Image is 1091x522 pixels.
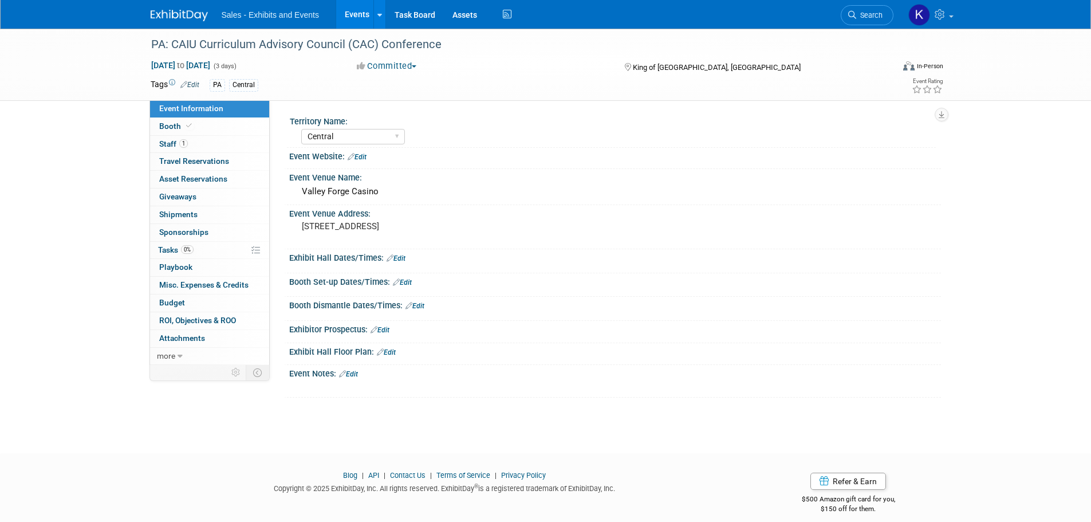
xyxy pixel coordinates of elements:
a: Refer & Earn [810,473,886,490]
button: Committed [353,60,421,72]
a: Edit [393,278,412,286]
span: to [175,61,186,70]
div: Booth Dismantle Dates/Times: [289,297,941,312]
a: Budget [150,295,269,312]
img: ExhibitDay [151,10,208,21]
span: | [427,471,435,480]
div: Exhibit Hall Dates/Times: [289,249,941,264]
span: | [381,471,388,480]
a: Asset Reservations [150,171,269,188]
a: Staff1 [150,136,269,153]
div: Territory Name: [290,113,936,127]
a: Shipments [150,206,269,223]
span: Attachments [159,333,205,343]
a: Playbook [150,259,269,276]
span: Sales - Exhibits and Events [222,10,319,19]
span: | [359,471,367,480]
a: Edit [387,254,405,262]
a: Edit [339,370,358,378]
span: Tasks [158,245,194,254]
span: Asset Reservations [159,174,227,183]
a: API [368,471,379,480]
i: Booth reservation complete [186,123,192,129]
span: Giveaways [159,192,196,201]
div: Exhibitor Prospectus: [289,321,941,336]
a: more [150,348,269,365]
div: Copyright © 2025 ExhibitDay, Inc. All rights reserved. ExhibitDay is a registered trademark of Ex... [151,481,739,494]
a: Tasks0% [150,242,269,259]
div: $150 off for them. [756,504,941,514]
div: Event Venue Address: [289,205,941,219]
a: Blog [343,471,357,480]
span: Playbook [159,262,192,272]
a: Search [841,5,893,25]
div: Event Venue Name: [289,169,941,183]
div: In-Person [916,62,943,70]
span: Booth [159,121,194,131]
a: ROI, Objectives & ROO [150,312,269,329]
span: Staff [159,139,188,148]
a: Event Information [150,100,269,117]
span: Shipments [159,210,198,219]
a: Terms of Service [436,471,490,480]
div: Event Rating [912,79,943,84]
a: Privacy Policy [501,471,546,480]
div: PA: CAIU Curriculum Advisory Council (CAC) Conference [147,34,876,55]
a: Edit [377,348,396,356]
div: Valley Forge Casino [298,183,932,201]
span: Sponsorships [159,227,208,237]
div: Booth Set-up Dates/Times: [289,273,941,288]
img: Kara Haven [908,4,930,26]
td: Tags [151,79,199,92]
span: Event Information [159,104,223,113]
span: more [157,351,175,360]
span: | [492,471,499,480]
a: Sponsorships [150,224,269,241]
a: Travel Reservations [150,153,269,170]
div: Exhibit Hall Floor Plan: [289,343,941,358]
a: Misc. Expenses & Credits [150,277,269,294]
span: [DATE] [DATE] [151,60,211,70]
a: Giveaways [150,189,269,206]
td: Toggle Event Tabs [246,365,269,380]
span: Misc. Expenses & Credits [159,280,249,289]
pre: [STREET_ADDRESS] [302,221,548,231]
span: 1 [179,139,188,148]
div: Central [229,79,258,91]
a: Edit [405,302,424,310]
a: Contact Us [390,471,426,480]
a: Booth [150,118,269,135]
a: Edit [180,81,199,89]
a: Edit [371,326,389,334]
div: $500 Amazon gift card for you, [756,487,941,513]
span: Search [856,11,883,19]
span: Budget [159,298,185,307]
div: Event Website: [289,148,941,163]
div: PA [210,79,225,91]
a: Edit [348,153,367,161]
a: Attachments [150,330,269,347]
div: Event Notes: [289,365,941,380]
span: Travel Reservations [159,156,229,166]
img: Format-Inperson.png [903,61,915,70]
td: Personalize Event Tab Strip [226,365,246,380]
sup: ® [474,483,478,489]
span: 0% [181,245,194,254]
span: (3 days) [212,62,237,70]
span: King of [GEOGRAPHIC_DATA], [GEOGRAPHIC_DATA] [633,63,801,72]
div: Event Format [826,60,944,77]
span: ROI, Objectives & ROO [159,316,236,325]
